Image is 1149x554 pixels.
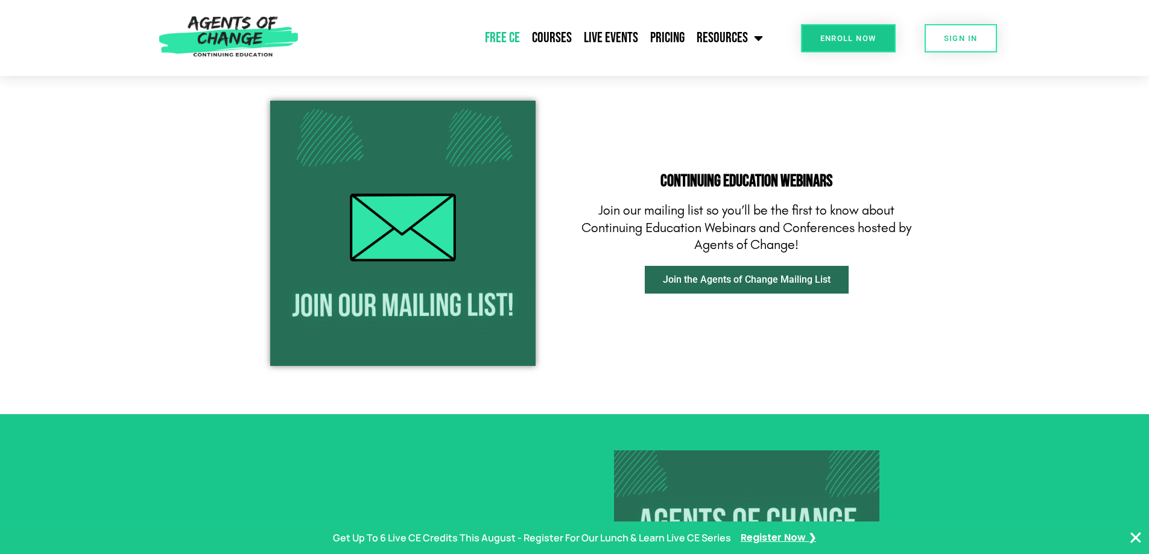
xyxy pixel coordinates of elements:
p: Join our mailing list so you’ll be the first to know about Continuing Education Webinars and Conf... [581,202,913,254]
h2: Continuing Education WEbinars [581,173,913,190]
a: Resources [691,23,769,53]
a: SIGN IN [925,24,997,52]
a: Pricing [644,23,691,53]
a: Register Now ❯ [741,529,816,547]
span: Join the Agents of Change Mailing List [663,275,831,285]
button: Close Banner [1128,530,1143,545]
a: Join the Agents of Change Mailing List [645,266,849,294]
a: Free CE [479,23,526,53]
span: SIGN IN [944,34,978,42]
p: Get Up To 6 Live CE Credits This August - Register For Our Lunch & Learn Live CE Series [333,529,731,547]
nav: Menu [305,23,769,53]
span: Enroll Now [820,34,876,42]
a: Enroll Now [801,24,896,52]
a: Live Events [578,23,644,53]
a: Courses [526,23,578,53]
